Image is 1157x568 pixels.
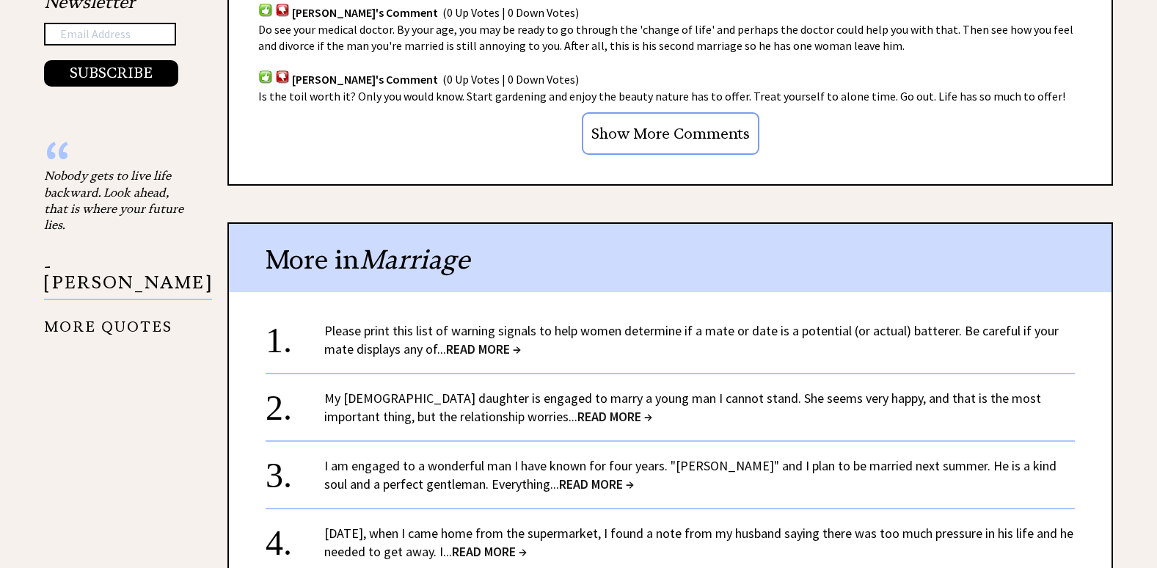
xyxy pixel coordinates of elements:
div: Nobody gets to live life backward. Look ahead, that is where your future lies. [44,167,191,233]
a: [DATE], when I came home from the supermarket, I found a note from my husband saying there was to... [324,525,1073,560]
a: Please print this list of warning signals to help women determine if a mate or date is a potentia... [324,322,1059,357]
span: READ MORE → [452,543,527,560]
a: My [DEMOGRAPHIC_DATA] daughter is engaged to marry a young man I cannot stand. She seems very hap... [324,390,1041,425]
span: Do see your medical doctor. By your age, you may be ready to go through the 'change of life' and ... [258,22,1073,53]
span: READ MORE → [577,408,652,425]
span: Marriage [359,243,470,276]
input: Email Address [44,23,176,46]
span: READ MORE → [446,341,521,357]
a: MORE QUOTES [44,307,172,335]
img: votdown.png [275,70,290,84]
div: 4. [266,524,324,551]
span: [PERSON_NAME]'s Comment [292,5,438,20]
div: 3. [266,456,324,484]
div: 2. [266,389,324,416]
button: SUBSCRIBE [44,60,178,87]
div: More in [229,224,1112,292]
input: Show More Comments [582,112,759,155]
a: I am engaged to a wonderful man I have known for four years. "[PERSON_NAME]" and I plan to be mar... [324,457,1056,492]
span: Is the toil worth it? Only you would know. Start gardening and enjoy the beauty nature has to off... [258,89,1065,103]
p: - [PERSON_NAME] [44,258,212,300]
span: READ MORE → [559,476,634,492]
img: votdown.png [275,3,290,17]
span: (0 Up Votes | 0 Down Votes) [442,5,579,20]
span: [PERSON_NAME]'s Comment [292,72,438,87]
img: votup.png [258,3,273,17]
img: votup.png [258,70,273,84]
div: 1. [266,321,324,349]
span: (0 Up Votes | 0 Down Votes) [442,72,579,87]
div: “ [44,153,191,167]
